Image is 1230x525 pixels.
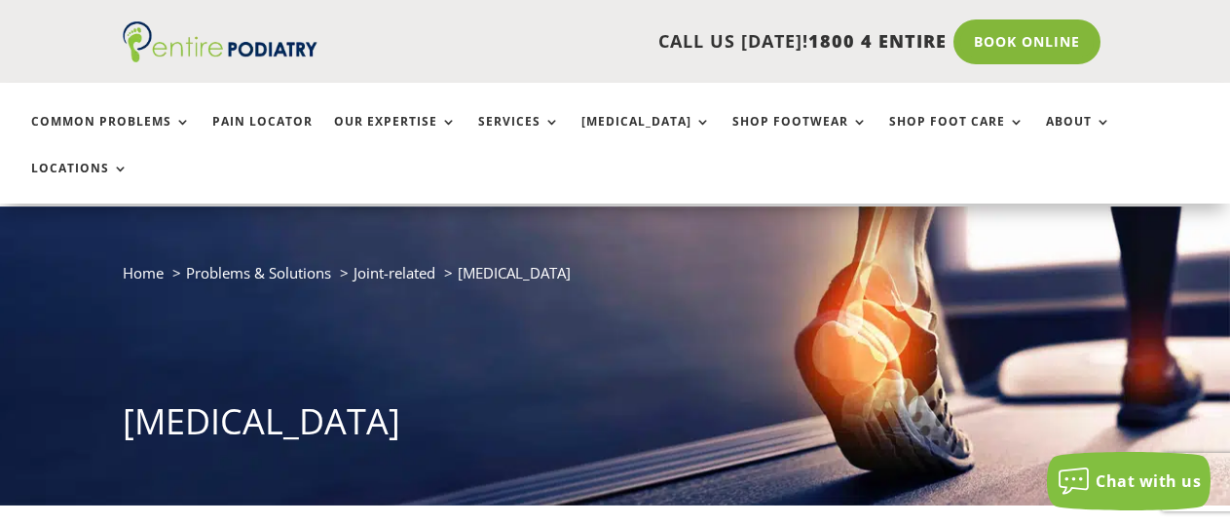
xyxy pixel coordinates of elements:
a: Book Online [953,19,1100,64]
p: CALL US [DATE]! [344,29,947,55]
img: logo (1) [123,21,317,62]
span: [MEDICAL_DATA] [458,263,571,282]
a: [MEDICAL_DATA] [581,115,711,157]
a: Entire Podiatry [123,47,317,66]
button: Chat with us [1047,452,1211,510]
a: Services [478,115,560,157]
a: Locations [31,162,129,204]
a: About [1046,115,1111,157]
nav: breadcrumb [123,260,1106,300]
a: Shop Foot Care [889,115,1025,157]
span: 1800 4 ENTIRE [808,29,947,53]
a: Shop Footwear [732,115,868,157]
a: Our Expertise [334,115,457,157]
a: Problems & Solutions [186,263,331,282]
span: Chat with us [1096,470,1201,492]
a: Common Problems [31,115,191,157]
a: Joint-related [354,263,435,282]
h1: [MEDICAL_DATA] [123,397,1106,456]
a: Pain Locator [212,115,313,157]
a: Home [123,263,164,282]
